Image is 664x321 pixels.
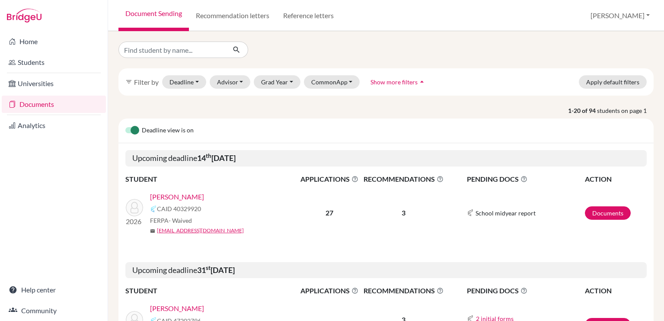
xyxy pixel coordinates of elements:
span: FERPA [150,216,192,225]
a: Universities [2,75,106,92]
span: RECOMMENDATIONS [361,286,446,296]
span: APPLICATIONS [299,286,360,296]
b: 27 [326,209,333,217]
a: [PERSON_NAME] [150,192,204,202]
span: APPLICATIONS [299,174,360,184]
sup: st [206,264,211,271]
i: arrow_drop_up [418,77,426,86]
button: Apply default filters [579,75,647,89]
strong: 1-20 of 94 [568,106,597,115]
a: Help center [2,281,106,299]
th: ACTION [584,285,647,296]
b: 14 [DATE] [197,153,236,163]
a: [PERSON_NAME] [150,303,204,314]
img: Bridge-U [7,9,41,22]
th: STUDENT [125,285,298,296]
button: [PERSON_NAME] [587,7,654,24]
th: STUDENT [125,173,298,185]
img: Vazquez, Alejandro [126,199,143,216]
span: Filter by [134,78,159,86]
a: Documents [2,96,106,113]
th: ACTION [584,173,647,185]
a: Home [2,33,106,50]
span: School midyear report [476,209,536,218]
p: 2026 [126,216,143,227]
a: Students [2,54,106,71]
a: [EMAIL_ADDRESS][DOMAIN_NAME] [157,227,244,234]
h5: Upcoming deadline [125,262,647,279]
sup: th [206,152,211,159]
button: Show more filtersarrow_drop_up [363,75,434,89]
span: CAID 40329920 [157,204,201,213]
button: CommonApp [304,75,360,89]
b: 31 [DATE] [197,265,235,275]
button: Deadline [162,75,206,89]
p: 3 [361,208,446,218]
img: Common App logo [467,209,474,216]
span: Deadline view is on [142,125,194,136]
span: PENDING DOCS [467,174,584,184]
a: Documents [585,206,631,220]
span: mail [150,228,155,234]
button: Advisor [210,75,251,89]
span: - Waived [169,217,192,224]
button: Grad Year [254,75,300,89]
span: RECOMMENDATIONS [361,174,446,184]
a: Analytics [2,117,106,134]
span: Show more filters [370,78,418,86]
h5: Upcoming deadline [125,150,647,167]
img: Common App logo [150,205,157,212]
i: filter_list [125,78,132,85]
a: Community [2,302,106,319]
input: Find student by name... [118,42,226,58]
span: PENDING DOCS [467,286,584,296]
span: students on page 1 [597,106,654,115]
